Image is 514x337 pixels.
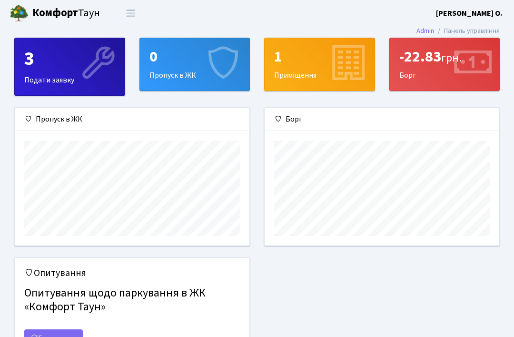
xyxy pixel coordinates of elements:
[264,38,375,91] a: 1Приміщення
[436,8,503,19] a: [PERSON_NAME] О.
[140,38,250,91] div: Пропуск в ЖК
[274,48,365,66] div: 1
[399,48,490,66] div: -22.83
[32,5,100,21] span: Таун
[24,283,240,318] h4: Опитування щодо паркування в ЖК «Комфорт Таун»
[402,21,514,41] nav: breadcrumb
[149,48,240,66] div: 0
[14,38,125,96] a: 3Подати заявку
[265,108,499,131] div: Борг
[416,26,434,36] a: Admin
[434,26,500,36] li: Панель управління
[441,50,462,66] span: грн.
[10,4,29,23] img: logo.png
[119,5,143,21] button: Переключити навігацію
[24,48,115,71] div: 3
[24,267,240,279] h5: Опитування
[265,38,375,91] div: Приміщення
[32,5,78,20] b: Комфорт
[15,108,249,131] div: Пропуск в ЖК
[15,38,125,95] div: Подати заявку
[139,38,250,91] a: 0Пропуск в ЖК
[390,38,500,91] div: Борг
